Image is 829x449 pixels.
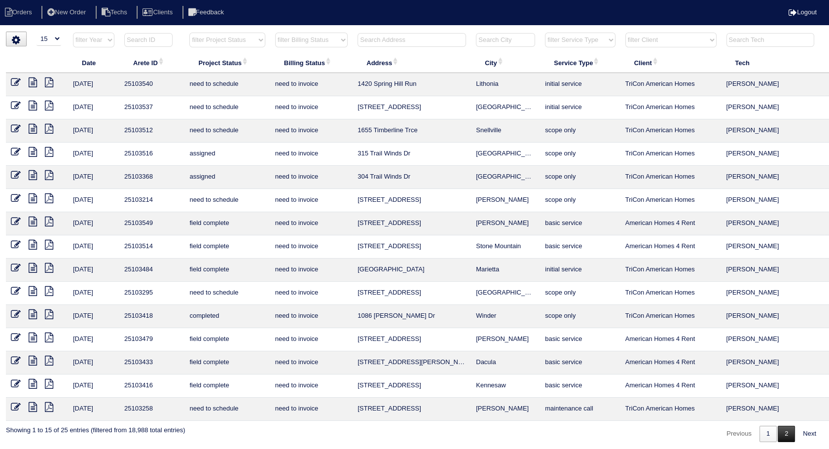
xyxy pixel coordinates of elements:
th: Service Type: activate to sort column ascending [540,52,620,73]
td: TriCon American Homes [620,166,721,189]
td: TriCon American Homes [620,73,721,96]
td: need to invoice [270,212,353,235]
td: need to schedule [184,119,270,143]
td: [DATE] [68,282,119,305]
td: [PERSON_NAME] [721,259,825,282]
td: scope only [540,119,620,143]
td: [GEOGRAPHIC_DATA] [471,166,540,189]
td: [GEOGRAPHIC_DATA] [471,143,540,166]
td: need to invoice [270,305,353,328]
a: New Order [41,8,94,16]
td: Stone Mountain [471,235,540,259]
a: Techs [96,8,135,16]
td: need to invoice [270,166,353,189]
td: 25103479 [119,328,184,351]
td: [PERSON_NAME] [721,119,825,143]
td: basic service [540,351,620,374]
td: need to invoice [270,398,353,421]
td: need to invoice [270,259,353,282]
input: Search ID [124,33,173,47]
td: completed [184,305,270,328]
td: field complete [184,351,270,374]
td: [PERSON_NAME] [721,166,825,189]
td: 25103514 [119,235,184,259]
td: initial service [540,73,620,96]
td: [STREET_ADDRESS] [353,398,471,421]
td: 1086 [PERSON_NAME] Dr [353,305,471,328]
td: 1655 Timberline Trce [353,119,471,143]
td: [STREET_ADDRESS] [353,235,471,259]
td: TriCon American Homes [620,143,721,166]
td: [DATE] [68,96,119,119]
td: [PERSON_NAME] [721,73,825,96]
td: need to invoice [270,189,353,212]
td: American Homes 4 Rent [620,328,721,351]
td: [PERSON_NAME] [721,143,825,166]
td: [PERSON_NAME] [721,305,825,328]
td: need to invoice [270,351,353,374]
th: Arete ID: activate to sort column ascending [119,52,184,73]
td: [PERSON_NAME] [721,351,825,374]
td: [PERSON_NAME] [721,212,825,235]
td: [DATE] [68,235,119,259]
td: American Homes 4 Rent [620,235,721,259]
td: [PERSON_NAME] [721,96,825,119]
td: [PERSON_NAME] [471,189,540,212]
th: Date [68,52,119,73]
td: [DATE] [68,259,119,282]
a: Previous [720,426,758,442]
td: 25103214 [119,189,184,212]
td: [DATE] [68,328,119,351]
td: Lithonia [471,73,540,96]
td: [DATE] [68,351,119,374]
td: [PERSON_NAME] [721,328,825,351]
td: 25103418 [119,305,184,328]
td: need to schedule [184,189,270,212]
td: [STREET_ADDRESS][PERSON_NAME] [353,351,471,374]
td: need to schedule [184,96,270,119]
td: [GEOGRAPHIC_DATA] [353,259,471,282]
td: 25103484 [119,259,184,282]
input: Search City [476,33,535,47]
td: [DATE] [68,212,119,235]
td: basic service [540,374,620,398]
td: [STREET_ADDRESS] [353,212,471,235]
td: need to invoice [270,73,353,96]
td: 304 Trail Winds Dr [353,166,471,189]
td: field complete [184,374,270,398]
td: American Homes 4 Rent [620,351,721,374]
td: initial service [540,96,620,119]
td: field complete [184,212,270,235]
td: 25103295 [119,282,184,305]
td: basic service [540,328,620,351]
td: 25103368 [119,166,184,189]
td: [DATE] [68,73,119,96]
th: Billing Status: activate to sort column ascending [270,52,353,73]
td: 315 Trail Winds Dr [353,143,471,166]
td: Kennesaw [471,374,540,398]
li: New Order [41,6,94,19]
td: need to invoice [270,282,353,305]
td: 25103537 [119,96,184,119]
a: 2 [778,426,795,442]
input: Search Tech [726,33,814,47]
td: basic service [540,235,620,259]
td: [PERSON_NAME] [721,374,825,398]
td: [STREET_ADDRESS] [353,189,471,212]
td: [PERSON_NAME] [471,212,540,235]
td: American Homes 4 Rent [620,212,721,235]
td: TriCon American Homes [620,119,721,143]
td: [PERSON_NAME] [471,328,540,351]
td: 25103512 [119,119,184,143]
td: Dacula [471,351,540,374]
td: [STREET_ADDRESS] [353,328,471,351]
li: Feedback [182,6,232,19]
th: City: activate to sort column ascending [471,52,540,73]
td: need to invoice [270,374,353,398]
td: need to invoice [270,119,353,143]
td: need to schedule [184,73,270,96]
td: basic service [540,212,620,235]
td: [DATE] [68,398,119,421]
td: [PERSON_NAME] [721,235,825,259]
td: 25103416 [119,374,184,398]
